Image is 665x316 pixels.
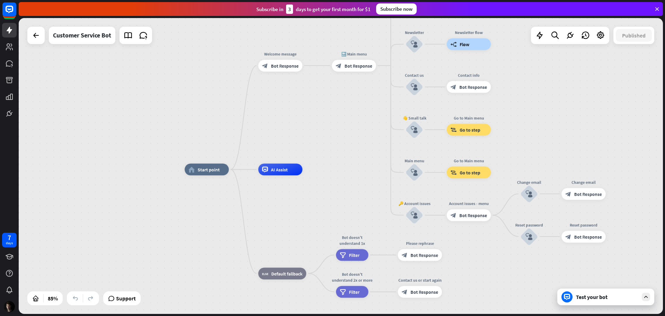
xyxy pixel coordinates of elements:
span: Go to step [460,170,480,176]
div: Subscribe in days to get your first month for $1 [256,5,371,14]
span: Bot Response [410,252,438,258]
div: Newsletter flow [442,29,495,35]
i: block_user_input [411,83,418,90]
div: Main menu [397,158,432,164]
div: Reset password [512,222,547,228]
i: block_bot_response [565,233,571,239]
span: Flow [460,41,469,47]
i: block_user_input [411,41,418,48]
div: Contact us [397,72,432,78]
span: Bot Response [574,233,602,239]
i: block_user_input [411,126,418,133]
div: Reset password [557,222,610,228]
span: Default fallback [271,271,302,276]
div: 85% [46,293,60,304]
i: block_bot_response [336,62,342,68]
span: Bot Response [410,289,438,295]
i: block_user_input [525,233,532,240]
div: Contact us or start again [393,277,446,283]
i: block_bot_response [565,191,571,197]
i: block_fallback [262,271,268,276]
span: AI Assist [271,166,287,172]
div: Subscribe now [376,3,417,15]
span: Bot Response [271,62,299,68]
i: block_bot_response [402,289,408,295]
span: Support [116,293,136,304]
div: Change email [512,179,547,185]
i: block_bot_response [262,62,268,68]
i: block_user_input [411,169,418,176]
div: Change email [557,179,610,185]
i: block_bot_response [451,84,456,90]
i: block_bot_response [402,252,408,258]
i: block_goto [451,127,457,133]
span: Filter [349,252,360,258]
div: Test your bot [576,293,638,300]
i: filter [340,289,346,295]
div: days [6,241,13,246]
div: 3 [286,5,293,14]
button: Open LiveChat chat widget [6,3,26,24]
a: 7 days [2,233,17,247]
div: Account issues - menu [442,200,495,206]
div: Please rephrase [393,240,446,246]
span: Bot Response [345,62,372,68]
i: block_user_input [525,190,532,197]
div: Go to Main menu [442,158,495,164]
span: Bot Response [459,212,487,218]
div: Contact info [442,72,495,78]
span: Start point [198,166,220,172]
div: 🔙 Main menu [327,51,380,57]
div: Bot doesn't understand 1x [331,234,373,246]
i: home_2 [188,166,195,172]
span: Bot Response [459,84,487,90]
div: Go to Main menu [442,115,495,121]
span: Bot Response [574,191,602,197]
span: Go to step [460,127,480,133]
i: builder_tree [451,41,457,47]
div: 🔑 Account issues [397,200,432,206]
i: filter [340,252,346,258]
div: 7 [8,234,11,241]
div: Newsletter [397,29,432,35]
div: Welcome message [254,51,307,57]
div: 👋 Small talk [397,115,432,121]
i: block_bot_response [451,212,456,218]
div: Customer Service Bot [53,27,111,44]
div: Bot doesn't understand 2x or more [331,271,373,283]
i: block_goto [451,170,457,176]
button: Published [616,29,652,42]
span: Filter [349,289,360,295]
i: block_user_input [411,212,418,219]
